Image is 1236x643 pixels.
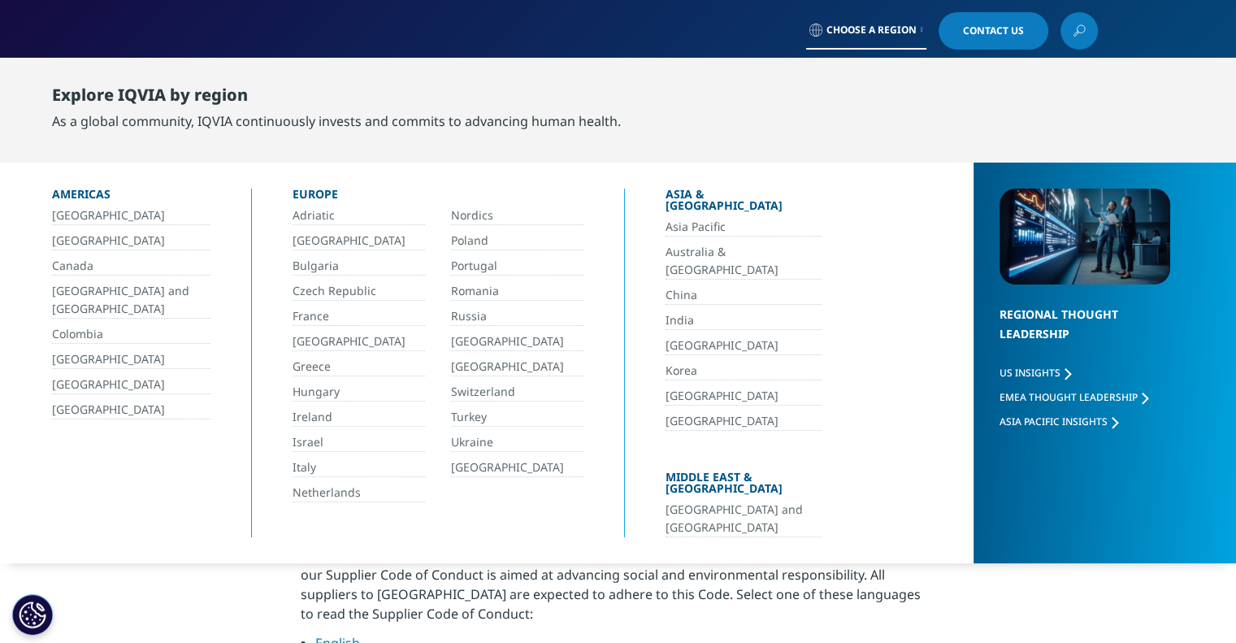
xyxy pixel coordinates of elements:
a: Portugal [451,257,583,276]
a: US Insights [1000,366,1071,380]
a: Colombia [52,325,210,344]
span: US Insights [1000,366,1060,380]
a: [GEOGRAPHIC_DATA] [293,332,425,351]
a: Poland [451,232,583,250]
a: China [666,286,822,305]
a: [GEOGRAPHIC_DATA] [52,206,210,225]
a: Ukraine [451,433,583,452]
a: Turkey [451,408,583,427]
a: Canada [52,257,210,276]
a: France [293,307,425,326]
div: Americas [52,189,210,206]
button: Cookies Settings [12,594,53,635]
a: Nordics [451,206,583,225]
a: Netherlands [293,484,425,502]
a: Hungary [293,383,425,402]
a: Adriatic [293,206,425,225]
a: [GEOGRAPHIC_DATA] and [GEOGRAPHIC_DATA] [52,282,210,319]
div: As a global community, IQVIA continuously invests and commits to advancing human health. [52,111,621,131]
div: Explore IQVIA by region [52,85,621,111]
a: [GEOGRAPHIC_DATA] [451,358,583,376]
a: Greece [293,358,425,376]
a: Australia & [GEOGRAPHIC_DATA] [666,243,822,280]
a: Italy [293,458,425,477]
div: Asia & [GEOGRAPHIC_DATA] [666,189,822,218]
a: Switzerland [451,383,583,402]
a: [GEOGRAPHIC_DATA] [451,332,583,351]
a: [GEOGRAPHIC_DATA] [52,376,210,394]
a: Korea [666,362,822,380]
a: Bulgaria [293,257,425,276]
a: [GEOGRAPHIC_DATA] [666,412,822,431]
a: Israel [293,433,425,452]
a: India [666,311,822,330]
a: [GEOGRAPHIC_DATA] [451,458,583,477]
a: [GEOGRAPHIC_DATA] [666,387,822,406]
a: EMEA Thought Leadership [1000,390,1148,404]
a: [GEOGRAPHIC_DATA] [52,401,210,419]
span: EMEA Thought Leadership [1000,390,1138,404]
span: Choose a Region [826,24,917,37]
a: [GEOGRAPHIC_DATA] [666,337,822,355]
div: Middle East & [GEOGRAPHIC_DATA] [666,471,822,501]
a: [GEOGRAPHIC_DATA] [293,232,425,250]
span: Asia Pacific Insights [1000,415,1108,428]
p: IQVIA is committed to sustainable business practices. Based on internationally recognized standar... [301,545,935,633]
img: 2093_analyzing-data-using-big-screen-display-and-laptop.png [1000,189,1170,285]
a: Contact Us [939,12,1048,50]
div: Regional Thought Leadership [1000,305,1170,364]
a: Czech Republic [293,282,425,301]
a: Asia Pacific Insights [1000,415,1118,428]
a: Asia Pacific [666,218,822,237]
a: [GEOGRAPHIC_DATA] and [GEOGRAPHIC_DATA] [666,501,822,537]
a: Romania [451,282,583,301]
a: [GEOGRAPHIC_DATA] [52,350,210,369]
a: Ireland [293,408,425,427]
span: Contact Us [963,26,1024,36]
a: Russia [451,307,583,326]
a: [GEOGRAPHIC_DATA] [52,232,210,250]
div: Europe [293,189,583,206]
nav: Primary [275,57,1098,133]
